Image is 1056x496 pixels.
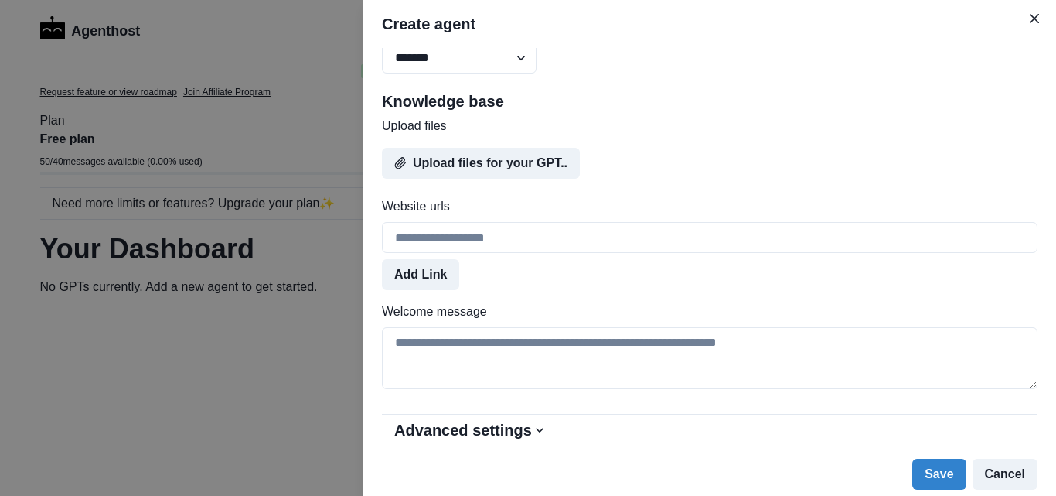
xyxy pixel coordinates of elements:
[1022,6,1047,31] button: Close
[394,421,532,440] h2: Advanced settings
[382,415,1037,446] button: Advanced settings
[973,459,1037,490] button: Cancel
[912,459,966,490] button: Save
[382,148,580,179] button: Upload files for your GPT..
[382,259,459,290] button: Add Link
[382,303,1028,321] label: Welcome message
[382,197,1028,216] label: Website urls
[382,117,1028,135] label: Upload files
[382,92,1037,111] h2: Knowledge base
